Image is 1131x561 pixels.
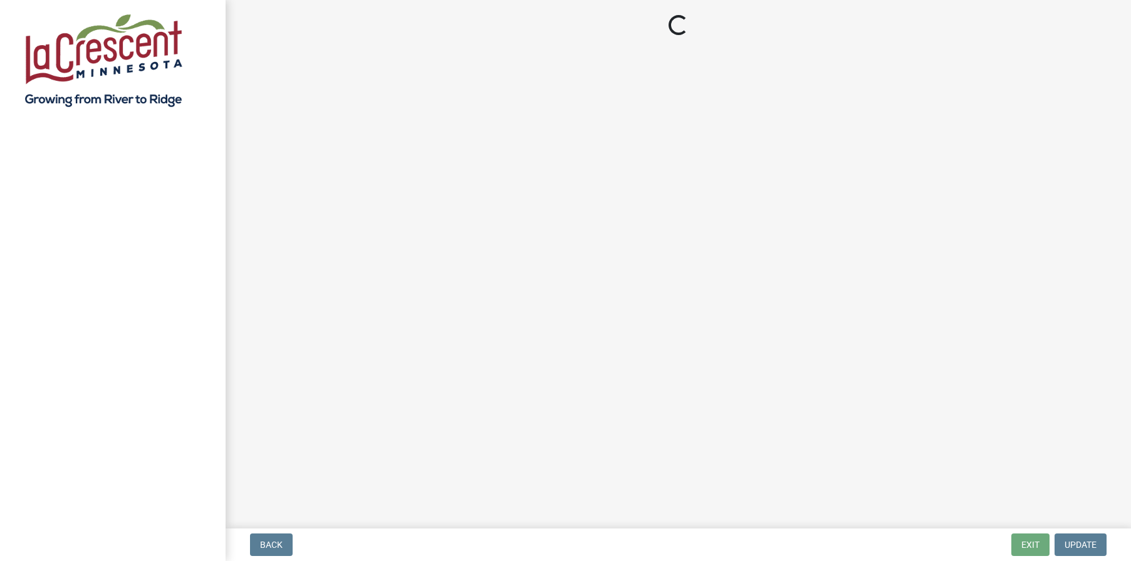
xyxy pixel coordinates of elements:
img: City of La Crescent, Minnesota [25,13,182,107]
span: Back [260,540,283,550]
button: Update [1055,533,1107,556]
button: Exit [1011,533,1050,556]
span: Update [1065,540,1097,550]
button: Back [250,533,293,556]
